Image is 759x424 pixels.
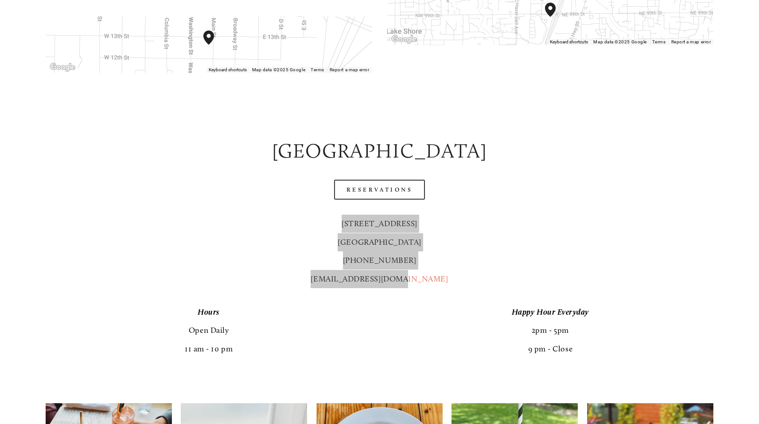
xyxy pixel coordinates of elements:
button: Keyboard shortcuts [209,67,247,73]
em: Happy Hour Everyday [512,307,589,317]
a: [STREET_ADDRESS][GEOGRAPHIC_DATA] [338,219,421,247]
a: Report a map error [330,67,370,72]
span: Map data ©2025 Google [252,67,305,72]
h2: [GEOGRAPHIC_DATA] [46,137,713,165]
a: [PHONE_NUMBER] [343,255,416,265]
p: 2pm - 5pm 9 pm - Close [387,303,714,358]
em: Hours [198,307,220,317]
p: Open Daily 11 am - 10 pm [46,303,372,358]
a: Terms [311,67,324,72]
a: Reservations [334,180,425,200]
a: [EMAIL_ADDRESS][DOMAIN_NAME] [311,274,448,284]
